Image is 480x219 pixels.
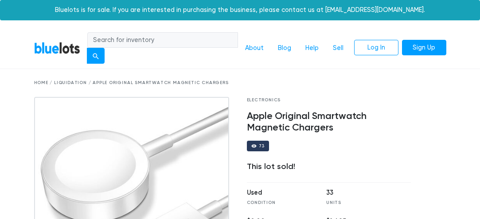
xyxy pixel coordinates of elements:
[326,200,393,206] div: Units
[247,97,411,104] div: Electronics
[326,40,351,57] a: Sell
[34,42,80,54] a: BlueLots
[354,40,398,56] a: Log In
[402,40,446,56] a: Sign Up
[34,80,446,86] div: Home / Liquidation / Apple Original Smartwatch Magnetic Chargers
[238,40,271,57] a: About
[326,188,393,198] div: 33
[298,40,326,57] a: Help
[247,162,411,172] div: This lot sold!
[87,32,238,48] input: Search for inventory
[247,188,313,198] div: Used
[259,144,265,148] div: 73
[247,200,313,206] div: Condition
[271,40,298,57] a: Blog
[247,111,411,134] h4: Apple Original Smartwatch Magnetic Chargers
